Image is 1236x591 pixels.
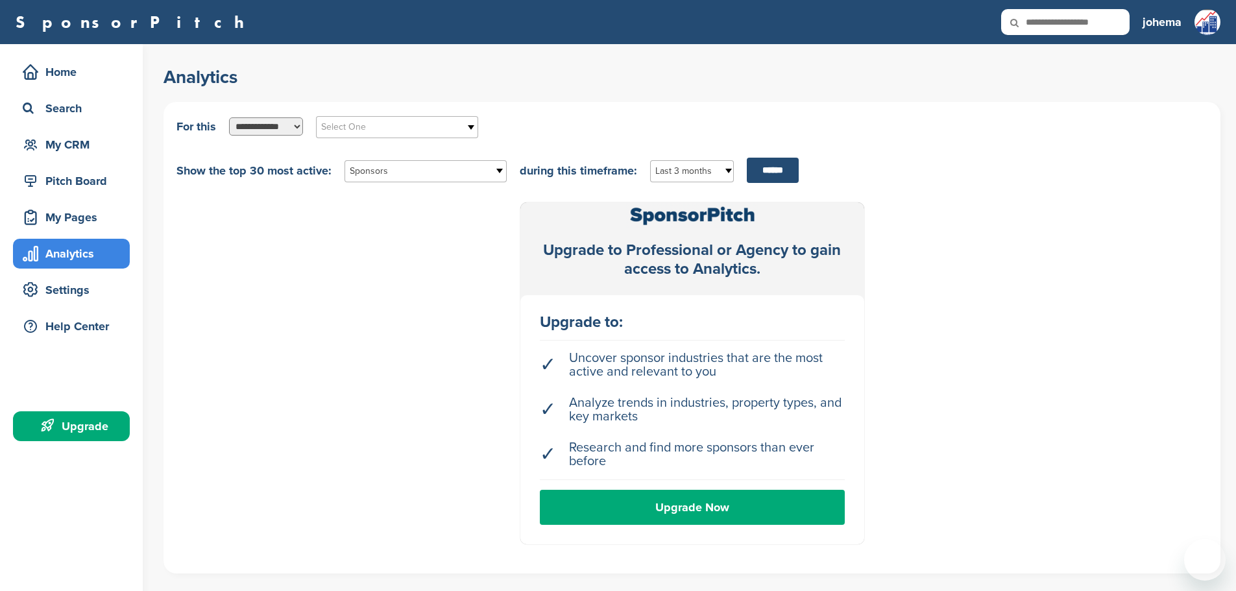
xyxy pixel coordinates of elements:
[19,415,130,438] div: Upgrade
[19,278,130,302] div: Settings
[13,275,130,305] a: Settings
[1143,13,1181,31] h3: johema
[19,242,130,265] div: Analytics
[13,93,130,123] a: Search
[321,119,456,135] span: Select One
[13,57,130,87] a: Home
[13,166,130,196] a: Pitch Board
[350,163,485,179] span: Sponsors
[655,163,712,179] span: Last 3 months
[19,169,130,193] div: Pitch Board
[540,345,845,385] li: Uncover sponsor industries that are the most active and relevant to you
[13,239,130,269] a: Analytics
[176,165,332,176] span: Show the top 30 most active:
[19,133,130,156] div: My CRM
[13,311,130,341] a: Help Center
[520,241,864,279] div: Upgrade to Professional or Agency to gain access to Analytics.
[13,411,130,441] a: Upgrade
[164,66,1220,89] h2: Analytics
[13,202,130,232] a: My Pages
[540,403,556,416] span: ✓
[540,315,845,330] div: Upgrade to:
[1184,539,1226,581] iframe: Button to launch messaging window
[19,60,130,84] div: Home
[1143,8,1181,36] a: johema
[540,448,556,461] span: ✓
[540,435,845,475] li: Research and find more sponsors than ever before
[19,206,130,229] div: My Pages
[16,14,252,30] a: SponsorPitch
[540,358,556,372] span: ✓
[19,315,130,338] div: Help Center
[19,97,130,120] div: Search
[540,490,845,525] a: Upgrade Now
[176,121,216,132] span: For this
[540,390,845,430] li: Analyze trends in industries, property types, and key markets
[13,130,130,160] a: My CRM
[520,165,637,176] span: during this timeframe:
